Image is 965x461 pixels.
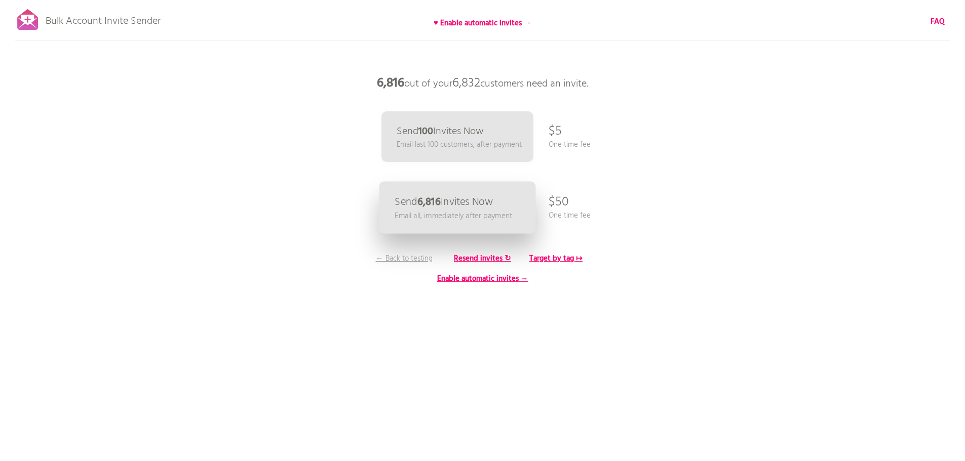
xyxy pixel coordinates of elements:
a: Send100Invites Now Email last 100 customers, after payment [381,111,533,162]
p: $50 [549,187,569,218]
p: Email all, immediately after payment [395,210,512,222]
b: 100 [418,123,433,140]
b: ♥ Enable automatic invites → [434,17,531,29]
span: 6,832 [452,73,480,94]
p: $5 [549,116,562,147]
b: 6,816 [417,194,440,211]
p: Send Invites Now [397,127,484,137]
b: 6,816 [377,73,404,94]
p: One time fee [549,210,591,221]
p: out of your customers need an invite. [331,68,635,99]
p: One time fee [549,139,591,150]
b: Resend invites ↻ [454,253,511,265]
p: Send Invites Now [395,197,493,207]
p: Bulk Account Invite Sender [46,6,161,31]
p: ← Back to testing [366,253,442,264]
b: Enable automatic invites → [437,273,528,285]
a: FAQ [931,16,945,27]
b: Target by tag ↦ [529,253,583,265]
p: Email last 100 customers, after payment [397,139,522,150]
a: Send6,816Invites Now Email all, immediately after payment [379,182,535,234]
b: FAQ [931,16,945,28]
